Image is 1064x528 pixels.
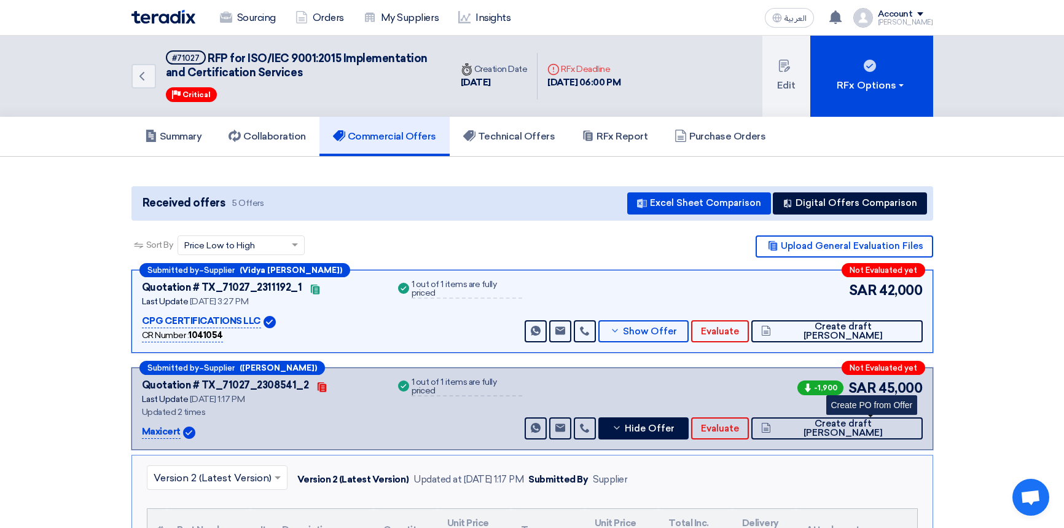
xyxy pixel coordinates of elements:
[1012,479,1049,516] a: Open chat
[625,424,675,433] span: Hide Offer
[623,327,677,336] span: Show Offer
[142,329,223,342] div: CR Number :
[286,4,354,31] a: Orders
[675,130,765,143] h5: Purchase Orders
[762,36,810,117] button: Edit
[461,76,528,90] div: [DATE]
[412,378,522,396] div: 1 out of 1 items are fully priced
[450,117,568,156] a: Technical Offers
[831,400,913,410] span: Create PO from Offer
[240,364,317,372] b: ([PERSON_NAME])
[184,239,255,252] span: Price Low to High
[461,63,528,76] div: Creation Date
[751,320,922,342] button: Create draft [PERSON_NAME]
[297,473,409,487] div: Version 2 (Latest Version)
[142,406,381,419] div: Updated 2 times
[849,280,877,301] span: SAR
[448,4,520,31] a: Insights
[354,4,448,31] a: My Suppliers
[190,394,244,404] span: [DATE] 1:17 PM
[784,14,807,23] span: العربية
[147,266,199,274] span: Submitted by
[878,378,922,398] span: 45,000
[333,130,436,143] h5: Commercial Offers
[142,378,309,393] div: Quotation # TX_71027_2308541_2
[142,280,302,295] div: Quotation # TX_71027_2311192_1
[765,8,814,28] button: العربية
[172,54,200,62] div: #71027
[850,364,917,372] span: Not Evaluated yet
[528,473,588,487] div: Submitted By
[810,36,933,117] button: RFx Options
[691,417,749,439] button: Evaluate
[166,50,436,81] h5: RFP for ISO/IEC 9001:2015 Implementation and Certification Services
[166,52,428,79] span: RFP for ISO/IEC 9001:2015 Implementation and Certification Services
[701,424,739,433] span: Evaluate
[229,130,306,143] h5: Collaboration
[142,296,189,307] span: Last Update
[146,238,173,251] span: Sort By
[797,380,843,395] span: -1,900
[145,130,202,143] h5: Summary
[131,117,216,156] a: Summary
[232,197,264,209] span: 5 Offers
[627,192,771,215] button: Excel Sheet Comparison
[848,378,877,398] span: SAR
[412,280,522,299] div: 1 out of 1 items are fully priced
[264,316,276,328] img: Verified Account
[661,117,779,156] a: Purchase Orders
[598,320,689,342] button: Show Offer
[142,425,181,439] p: Maxicert
[142,314,261,329] p: CPG CERTIFICATIONS LLC
[701,327,739,336] span: Evaluate
[751,417,922,439] button: Create draft [PERSON_NAME]
[183,427,195,439] img: Verified Account
[147,364,199,372] span: Submitted by
[837,78,906,93] div: RFx Options
[879,280,922,301] span: 42,000
[582,130,647,143] h5: RFx Report
[240,266,342,274] b: (Vidya [PERSON_NAME])
[878,19,933,26] div: [PERSON_NAME]
[143,195,225,211] span: Received offers
[547,76,620,90] div: [DATE] 06:00 PM
[463,130,555,143] h5: Technical Offers
[210,4,286,31] a: Sourcing
[568,117,661,156] a: RFx Report
[190,296,248,307] span: [DATE] 3:27 PM
[774,322,912,341] span: Create draft [PERSON_NAME]
[878,9,913,20] div: Account
[204,266,235,274] span: Supplier
[691,320,749,342] button: Evaluate
[204,364,235,372] span: Supplier
[756,235,933,258] button: Upload General Evaluation Files
[139,361,325,375] div: –
[598,417,689,439] button: Hide Offer
[850,266,917,274] span: Not Evaluated yet
[142,394,189,404] span: Last Update
[413,473,523,487] div: Updated at [DATE] 1:17 PM
[131,10,195,24] img: Teradix logo
[853,8,873,28] img: profile_test.png
[593,473,627,487] div: Supplier
[139,263,350,277] div: –
[547,63,620,76] div: RFx Deadline
[774,419,912,438] span: Create draft [PERSON_NAME]
[189,330,223,341] b: 1041054
[319,117,450,156] a: Commercial Offers
[215,117,319,156] a: Collaboration
[182,90,211,99] span: Critical
[773,192,927,215] button: Digital Offers Comparison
